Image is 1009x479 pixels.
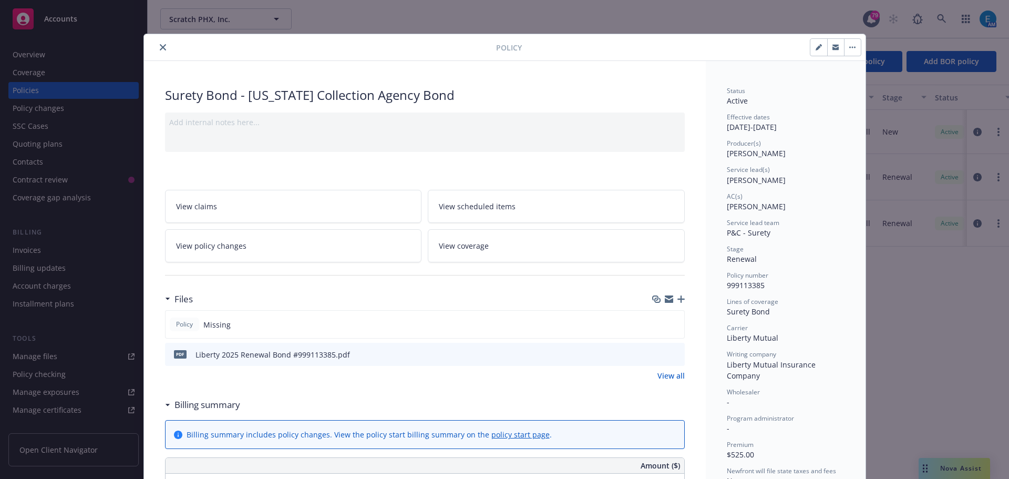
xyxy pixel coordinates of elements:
span: Writing company [727,350,776,359]
span: $525.00 [727,450,754,460]
span: - [727,397,729,407]
span: Missing [203,319,231,330]
span: Renewal [727,254,757,264]
span: Wholesaler [727,388,760,396]
span: - [727,423,729,433]
span: AC(s) [727,192,743,201]
span: Lines of coverage [727,297,778,306]
button: download file [654,349,663,360]
span: Amount ($) [641,460,680,471]
span: Policy [174,320,195,329]
span: Liberty Mutual Insurance Company [727,360,818,381]
span: [PERSON_NAME] [727,201,786,211]
a: View all [657,370,685,381]
span: Service lead(s) [727,165,770,174]
a: View coverage [428,229,685,262]
span: Premium [727,440,754,449]
div: Add internal notes here... [169,117,681,128]
button: preview file [671,349,681,360]
button: close [157,41,169,54]
h3: Files [174,292,193,306]
span: Carrier [727,323,748,332]
div: Surety Bond - [US_STATE] Collection Agency Bond [165,86,685,104]
a: View policy changes [165,229,422,262]
div: Liberty 2025 Renewal Bond #999113385.pdf [195,349,350,360]
a: policy start page [491,430,550,440]
span: Stage [727,244,744,253]
span: View coverage [439,240,489,251]
span: View claims [176,201,217,212]
div: Billing summary [165,398,240,412]
span: Policy number [727,271,768,280]
span: Active [727,96,748,106]
span: Status [727,86,745,95]
span: Newfront will file state taxes and fees [727,466,836,475]
div: Files [165,292,193,306]
a: View scheduled items [428,190,685,223]
span: Liberty Mutual [727,333,778,343]
span: 999113385 [727,280,765,290]
span: Program administrator [727,414,794,423]
span: Producer(s) [727,139,761,148]
div: [DATE] - [DATE] [727,113,845,133]
span: View policy changes [176,240,246,251]
h3: Billing summary [174,398,240,412]
span: pdf [174,350,187,358]
span: P&C - Surety [727,228,770,238]
span: Policy [496,42,522,53]
span: Effective dates [727,113,770,121]
a: View claims [165,190,422,223]
span: View scheduled items [439,201,516,212]
div: Surety Bond [727,306,845,317]
span: [PERSON_NAME] [727,175,786,185]
span: [PERSON_NAME] [727,148,786,158]
span: Service lead team [727,218,779,227]
div: Billing summary includes policy changes. View the policy start billing summary on the . [187,429,552,440]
